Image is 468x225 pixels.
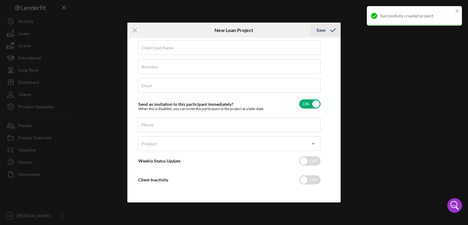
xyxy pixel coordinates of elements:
[380,13,453,18] div: Successfully created project.
[447,198,462,213] div: Open Intercom Messenger
[141,123,154,127] label: Phone
[141,83,152,88] label: Email
[141,45,174,50] label: Client Last Name
[214,27,253,33] h6: New Loan Project
[455,9,459,14] button: close
[138,158,180,163] label: Weekly Status Update
[141,141,157,146] div: Product
[138,177,168,182] label: Client Inactivity
[310,24,341,36] button: Save
[138,107,264,111] div: When this is disabled, you can invite this participant to the project at a later date.
[317,24,325,36] div: Save
[141,64,158,69] label: Business
[138,102,233,107] label: Send an invitation to this participant immediately?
